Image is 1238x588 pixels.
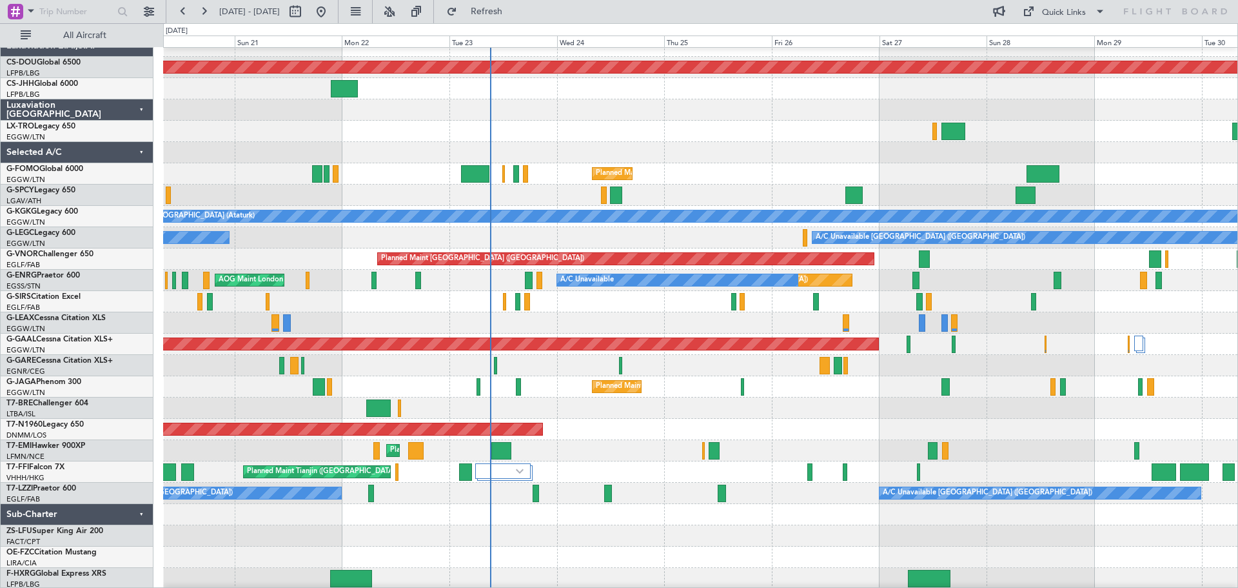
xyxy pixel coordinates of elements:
a: G-SPCYLegacy 650 [6,187,75,194]
span: Refresh [460,7,514,16]
a: LIRA/CIA [6,558,37,568]
a: G-SIRSCitation Excel [6,293,81,301]
a: CS-JHHGlobal 6000 [6,80,78,88]
div: Sun 21 [235,35,342,47]
a: ZS-LFUSuper King Air 200 [6,527,103,535]
a: LGAV/ATH [6,196,41,206]
span: G-JAGA [6,378,36,386]
a: EGGW/LTN [6,218,45,227]
a: G-LEGCLegacy 600 [6,229,75,237]
img: arrow-gray.svg [516,469,524,474]
div: A/C Unavailable [GEOGRAPHIC_DATA] ([GEOGRAPHIC_DATA]) [883,483,1092,503]
a: EGLF/FAB [6,260,40,270]
div: Planned Maint [GEOGRAPHIC_DATA] ([GEOGRAPHIC_DATA]) [381,249,584,269]
a: LTBA/ISL [6,409,35,419]
input: Trip Number [39,2,113,21]
div: Mon 22 [342,35,449,47]
a: G-KGKGLegacy 600 [6,208,78,216]
a: CS-DOUGlobal 6500 [6,59,81,66]
span: T7-LZZI [6,485,33,492]
a: LFPB/LBG [6,68,40,78]
button: Refresh [440,1,518,22]
span: CS-DOU [6,59,37,66]
a: T7-FFIFalcon 7X [6,463,64,471]
div: Sat 27 [879,35,987,47]
a: F-HXRGGlobal Express XRS [6,570,106,578]
div: Planned Maint [GEOGRAPHIC_DATA] [390,441,513,460]
span: T7-N1960 [6,421,43,429]
span: ZS-LFU [6,527,32,535]
div: Wed 24 [557,35,665,47]
a: EGGW/LTN [6,175,45,185]
div: Planned Maint [GEOGRAPHIC_DATA] ([GEOGRAPHIC_DATA]) [596,377,799,396]
a: EGGW/LTN [6,324,45,334]
a: EGLF/FAB [6,303,40,312]
a: T7-N1960Legacy 650 [6,421,84,429]
div: AOG Maint London ([GEOGRAPHIC_DATA]) [219,270,363,290]
a: T7-BREChallenger 604 [6,400,88,407]
a: G-ENRGPraetor 600 [6,272,80,279]
div: A/C Unavailable [GEOGRAPHIC_DATA] (Ataturk) [95,207,255,226]
a: EGGW/LTN [6,345,45,355]
span: G-SIRS [6,293,31,301]
div: Fri 26 [772,35,879,47]
div: Sat 20 [127,35,235,47]
span: G-LEAX [6,314,34,322]
a: OE-FZCCitation Mustang [6,549,97,556]
a: T7-EMIHawker 900XP [6,442,85,450]
span: G-GAAL [6,336,36,343]
div: [DATE] [166,26,188,37]
div: Thu 25 [664,35,772,47]
div: A/C Unavailable [GEOGRAPHIC_DATA] ([GEOGRAPHIC_DATA]) [816,228,1025,247]
span: G-SPCY [6,187,34,194]
span: OE-FZC [6,549,34,556]
a: EGGW/LTN [6,132,45,142]
div: Sun 28 [987,35,1094,47]
a: VHHH/HKG [6,473,44,483]
a: G-LEAXCessna Citation XLS [6,314,106,322]
span: All Aircraft [34,31,136,40]
a: LX-TROLegacy 650 [6,123,75,130]
span: G-ENRG [6,272,37,279]
a: T7-LZZIPraetor 600 [6,485,76,492]
span: G-GARE [6,357,36,365]
a: FACT/CPT [6,537,40,547]
span: F-HXRG [6,570,35,578]
span: T7-EMI [6,442,32,450]
div: Planned Maint Tianjin ([GEOGRAPHIC_DATA]) [247,462,397,482]
a: G-JAGAPhenom 300 [6,378,81,386]
span: G-FOMO [6,165,39,173]
a: EGLF/FAB [6,494,40,504]
div: A/C Unavailable [560,270,614,290]
div: Mon 29 [1094,35,1202,47]
span: CS-JHH [6,80,34,88]
span: T7-FFI [6,463,29,471]
div: Quick Links [1042,6,1086,19]
a: G-GAALCessna Citation XLS+ [6,336,113,343]
button: Quick Links [1016,1,1112,22]
span: [DATE] - [DATE] [219,6,280,17]
div: Tue 23 [449,35,557,47]
a: EGGW/LTN [6,239,45,248]
div: Planned Maint [GEOGRAPHIC_DATA] ([GEOGRAPHIC_DATA]) [596,164,799,183]
span: T7-BRE [6,400,33,407]
a: G-FOMOGlobal 6000 [6,165,83,173]
span: G-KGKG [6,208,37,216]
a: EGSS/STN [6,281,41,291]
a: G-GARECessna Citation XLS+ [6,357,113,365]
a: EGNR/CEG [6,367,45,376]
span: G-LEGC [6,229,34,237]
a: G-VNORChallenger 650 [6,250,93,258]
a: LFPB/LBG [6,90,40,99]
a: EGGW/LTN [6,388,45,398]
span: G-VNOR [6,250,38,258]
a: LFMN/NCE [6,452,44,461]
button: All Aircraft [14,25,140,46]
span: LX-TRO [6,123,34,130]
a: DNMM/LOS [6,431,46,440]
